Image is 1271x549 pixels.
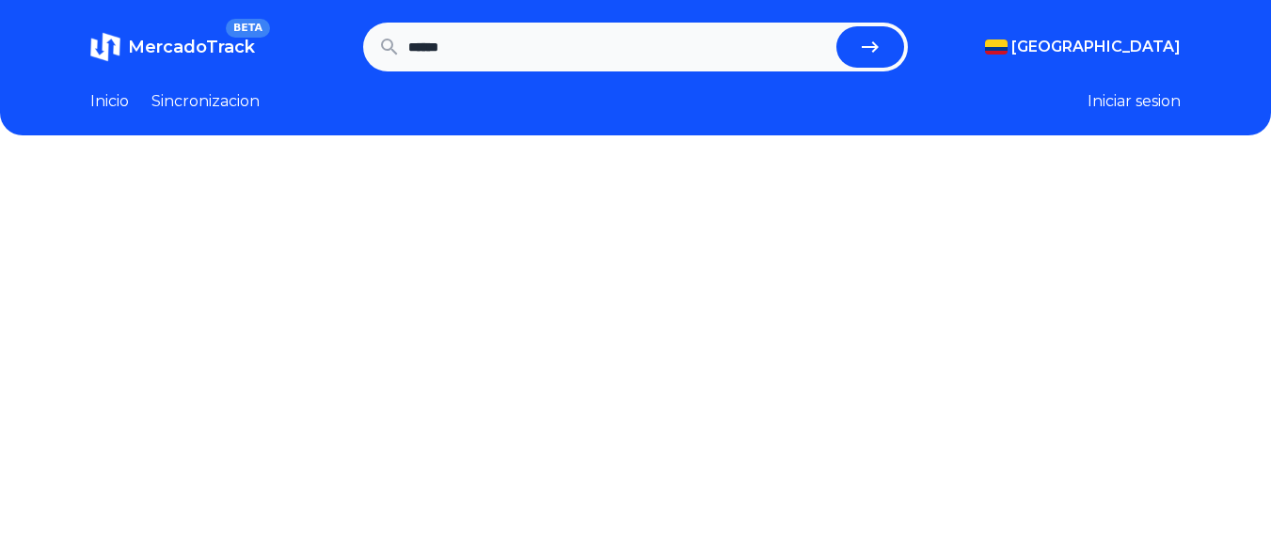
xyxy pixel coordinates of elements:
[1011,36,1181,58] span: [GEOGRAPHIC_DATA]
[985,36,1181,58] button: [GEOGRAPHIC_DATA]
[985,39,1008,55] img: Colombia
[90,32,120,62] img: MercadoTrack
[90,32,255,62] a: MercadoTrackBETA
[128,37,255,57] span: MercadoTrack
[151,90,260,113] a: Sincronizacion
[90,90,129,113] a: Inicio
[1088,90,1181,113] button: Iniciar sesion
[226,19,270,38] span: BETA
